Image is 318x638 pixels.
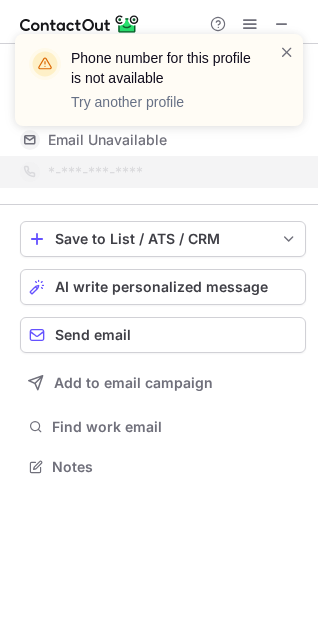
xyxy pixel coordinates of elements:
button: AI write personalized message [20,269,306,305]
button: Add to email campaign [20,365,306,401]
span: Add to email campaign [54,375,213,391]
img: warning [29,48,61,80]
span: Send email [55,327,131,343]
button: save-profile-one-click [20,221,306,257]
p: Try another profile [71,92,255,112]
span: Notes [52,458,298,476]
span: Find work email [52,418,298,436]
span: AI write personalized message [55,279,268,295]
header: Phone number for this profile is not available [71,48,255,88]
div: Save to List / ATS / CRM [55,231,271,247]
img: ContactOut v5.3.10 [20,12,140,36]
button: Notes [20,453,306,481]
button: Find work email [20,413,306,441]
button: Send email [20,317,306,353]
